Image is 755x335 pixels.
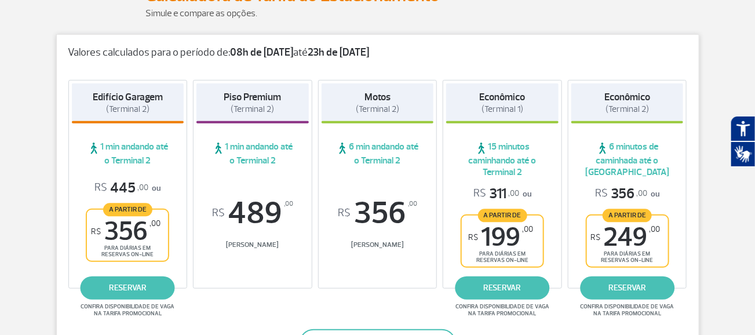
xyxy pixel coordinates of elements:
span: A partir de [478,209,527,222]
span: 249 [591,224,661,250]
p: Valores calculados para o período de: até [68,46,687,59]
button: Abrir recursos assistivos. [731,116,755,141]
span: 199 [468,224,533,250]
sup: R$ [212,207,225,220]
span: para diárias em reservas on-line [472,250,533,264]
span: 1 min andando até o Terminal 2 [72,141,184,166]
p: ou [595,185,659,203]
strong: 08h de [DATE] [231,46,294,59]
strong: Piso Premium [224,91,281,103]
span: (Terminal 1) [482,104,523,115]
strong: Motos [364,91,391,103]
span: Confira disponibilidade de vaga na tarifa promocional [79,303,176,317]
span: 15 minutos caminhando até o Terminal 2 [446,141,559,178]
button: Abrir tradutor de língua de sinais. [731,141,755,167]
span: para diárias em reservas on-line [597,250,658,264]
span: (Terminal 2) [606,104,649,115]
span: 445 [94,179,148,197]
span: (Terminal 2) [231,104,274,115]
strong: 23h de [DATE] [308,46,370,59]
sup: ,00 [284,198,293,210]
a: reservar [81,276,175,300]
span: A partir de [103,203,152,216]
p: Simule e compare as opções. [146,6,610,20]
span: (Terminal 2) [356,104,399,115]
span: 489 [196,198,309,229]
strong: Econômico [604,91,650,103]
span: 356 [322,198,434,229]
span: 6 min andando até o Terminal 2 [322,141,434,166]
span: [PERSON_NAME] [322,241,434,249]
span: A partir de [603,209,652,222]
sup: R$ [338,207,351,220]
span: Confira disponibilidade de vaga na tarifa promocional [454,303,551,317]
span: [PERSON_NAME] [196,241,309,249]
p: ou [473,185,531,203]
a: reservar [455,276,550,300]
strong: Econômico [480,91,526,103]
sup: ,00 [650,224,661,234]
sup: R$ [91,227,101,236]
div: Plugin de acessibilidade da Hand Talk. [731,116,755,167]
span: para diárias em reservas on-line [97,245,158,258]
span: 1 min andando até o Terminal 2 [196,141,309,166]
p: ou [94,179,161,197]
a: reservar [580,276,674,300]
span: 356 [91,219,161,245]
sup: ,00 [149,219,161,228]
span: 311 [473,185,519,203]
sup: ,00 [408,198,417,210]
span: 6 minutos de caminhada até o [GEOGRAPHIC_DATA] [571,141,684,178]
sup: R$ [468,232,478,242]
span: (Terminal 2) [106,104,149,115]
strong: Edifício Garagem [93,91,163,103]
sup: ,00 [522,224,533,234]
span: 356 [595,185,647,203]
sup: R$ [591,232,601,242]
span: Confira disponibilidade de vaga na tarifa promocional [579,303,676,317]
